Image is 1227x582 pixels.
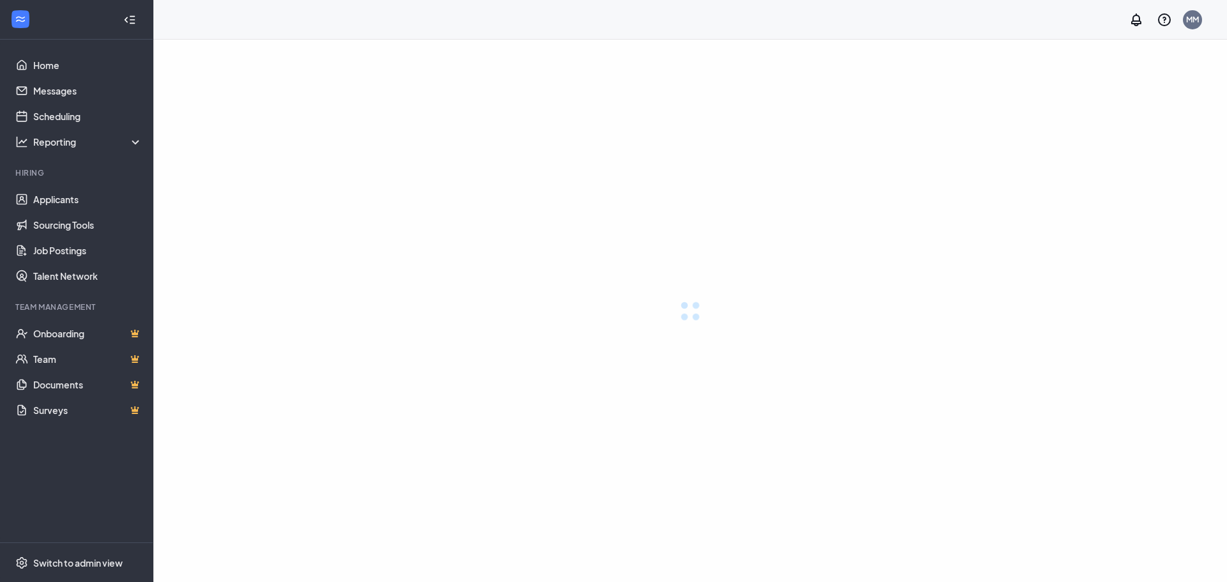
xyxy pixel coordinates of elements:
[1129,12,1144,27] svg: Notifications
[15,556,28,569] svg: Settings
[33,346,143,372] a: TeamCrown
[33,212,143,238] a: Sourcing Tools
[33,263,143,289] a: Talent Network
[15,167,140,178] div: Hiring
[15,135,28,148] svg: Analysis
[33,135,143,148] div: Reporting
[15,302,140,312] div: Team Management
[33,321,143,346] a: OnboardingCrown
[33,52,143,78] a: Home
[1157,12,1172,27] svg: QuestionInfo
[123,13,136,26] svg: Collapse
[33,397,143,423] a: SurveysCrown
[33,78,143,103] a: Messages
[33,556,123,569] div: Switch to admin view
[14,13,27,26] svg: WorkstreamLogo
[33,187,143,212] a: Applicants
[1186,14,1199,25] div: MM
[33,238,143,263] a: Job Postings
[33,372,143,397] a: DocumentsCrown
[33,103,143,129] a: Scheduling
